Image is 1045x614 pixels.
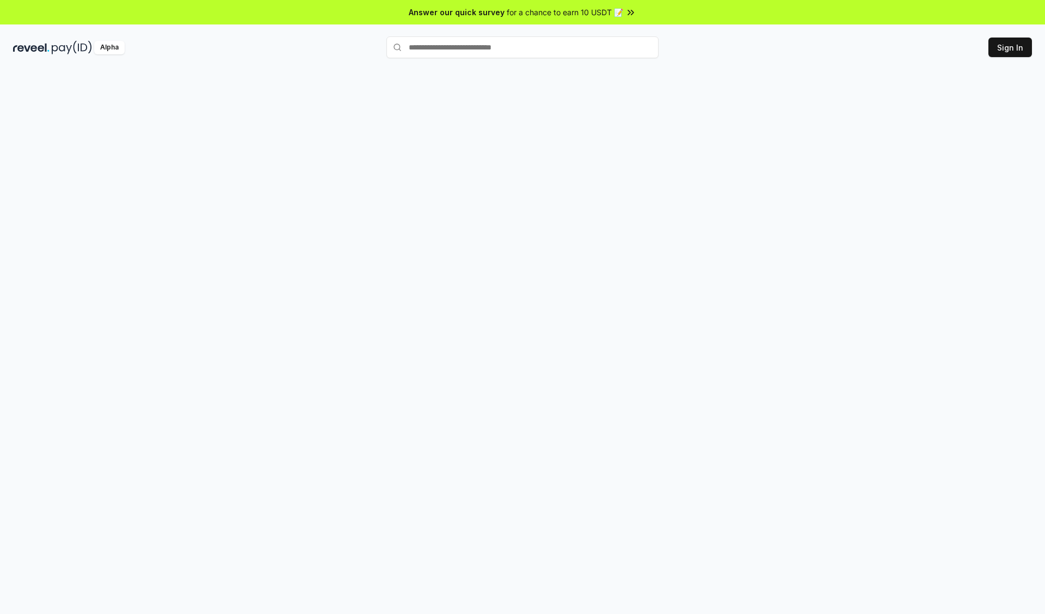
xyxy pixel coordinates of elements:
button: Sign In [988,38,1032,57]
span: Answer our quick survey [409,7,505,18]
img: reveel_dark [13,41,50,54]
span: for a chance to earn 10 USDT 📝 [507,7,623,18]
div: Alpha [94,41,125,54]
img: pay_id [52,41,92,54]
